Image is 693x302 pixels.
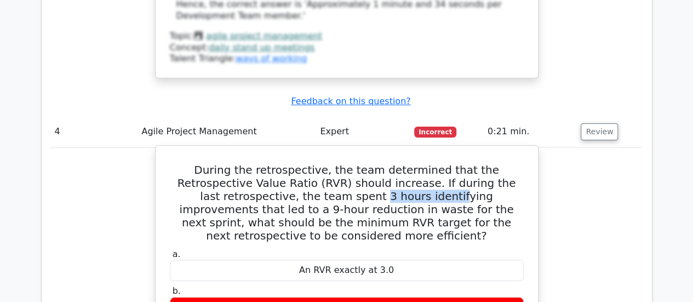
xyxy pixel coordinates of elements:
span: Incorrect [414,127,456,138]
a: daily stand up meetings [209,42,314,53]
a: agile project management [206,31,322,41]
td: 0:21 min. [483,116,577,147]
h5: During the retrospective, the team determined that the Retrospective Value Ratio (RVR) should inc... [169,163,525,242]
td: 4 [50,116,138,147]
a: ways of working [236,53,307,64]
a: Feedback on this question? [291,96,410,106]
div: Concept: [170,42,524,54]
span: b. [173,286,181,296]
td: Agile Project Management [137,116,316,147]
td: Expert [316,116,410,147]
button: Review [581,123,618,140]
div: Topic: [170,31,524,42]
div: An RVR exactly at 3.0 [170,260,524,281]
span: a. [173,249,181,259]
div: Talent Triangle: [170,31,524,65]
